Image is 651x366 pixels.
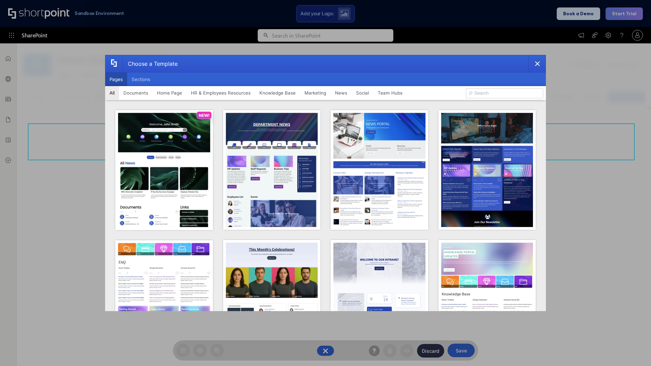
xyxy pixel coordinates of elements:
[105,73,127,86] button: Pages
[122,55,178,72] div: Choose a Template
[331,86,352,100] button: News
[617,333,651,366] iframe: Chat Widget
[105,55,546,311] div: template selector
[352,86,373,100] button: Social
[466,88,543,98] input: Search
[300,86,331,100] button: Marketing
[199,113,210,118] p: NEW!
[127,73,155,86] button: Sections
[153,86,186,100] button: Home Page
[255,86,300,100] button: Knowledge Base
[186,86,255,100] button: HR & Employees Resources
[105,86,119,100] button: All
[373,86,407,100] button: Team Hubs
[119,86,153,100] button: Documents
